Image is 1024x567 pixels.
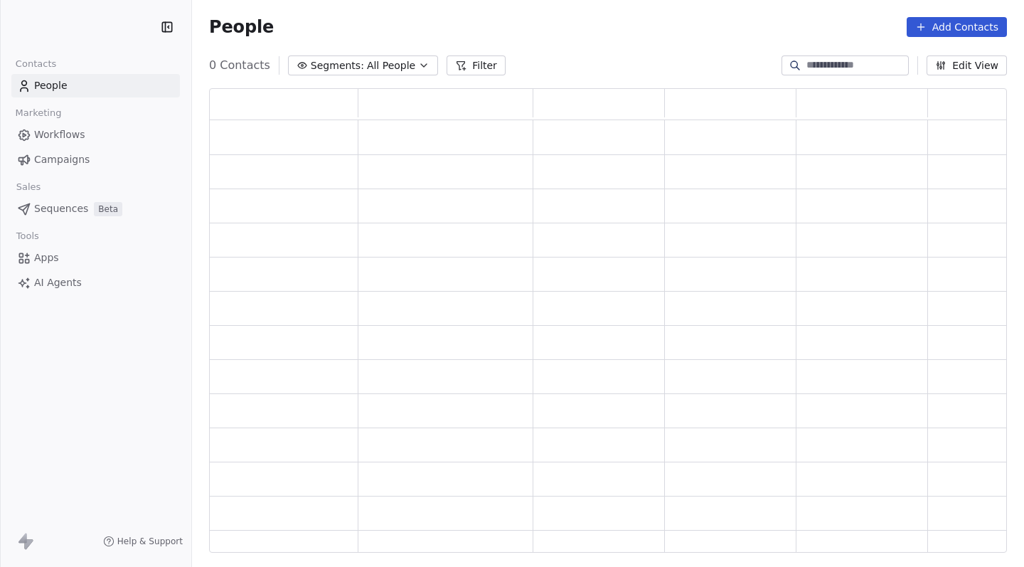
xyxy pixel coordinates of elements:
span: People [209,16,274,38]
a: Apps [11,246,180,270]
span: 0 Contacts [209,57,270,74]
span: Workflows [34,127,85,142]
a: People [11,74,180,97]
span: All People [367,58,415,73]
span: Tools [10,226,45,247]
span: AI Agents [34,275,82,290]
span: Campaigns [34,152,90,167]
span: Segments: [311,58,364,73]
a: AI Agents [11,271,180,295]
span: Sales [10,176,47,198]
a: SequencesBeta [11,197,180,221]
a: Campaigns [11,148,180,171]
span: Sequences [34,201,88,216]
a: Help & Support [103,536,183,547]
span: Help & Support [117,536,183,547]
span: People [34,78,68,93]
span: Apps [34,250,59,265]
button: Edit View [927,55,1007,75]
button: Filter [447,55,506,75]
span: Beta [94,202,122,216]
span: Contacts [9,53,63,75]
button: Add Contacts [907,17,1007,37]
a: Workflows [11,123,180,147]
span: Marketing [9,102,68,124]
